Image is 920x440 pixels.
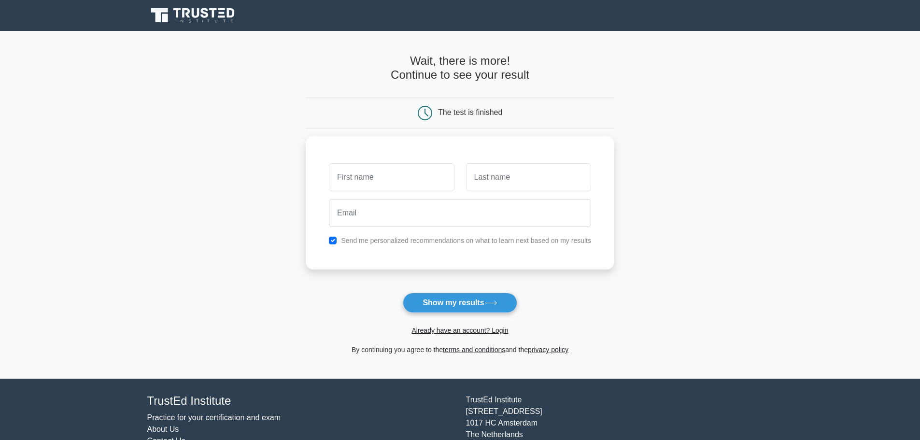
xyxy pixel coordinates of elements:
input: Email [329,199,591,227]
h4: Wait, there is more! Continue to see your result [306,54,614,82]
a: terms and conditions [443,346,505,354]
input: Last name [466,163,591,191]
a: Already have an account? Login [411,326,508,334]
a: About Us [147,425,179,433]
div: By continuing you agree to the and the [300,344,620,355]
input: First name [329,163,454,191]
button: Show my results [403,293,517,313]
div: The test is finished [438,108,502,116]
h4: TrustEd Institute [147,394,454,408]
a: Practice for your certification and exam [147,413,281,422]
label: Send me personalized recommendations on what to learn next based on my results [341,237,591,244]
a: privacy policy [528,346,568,354]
